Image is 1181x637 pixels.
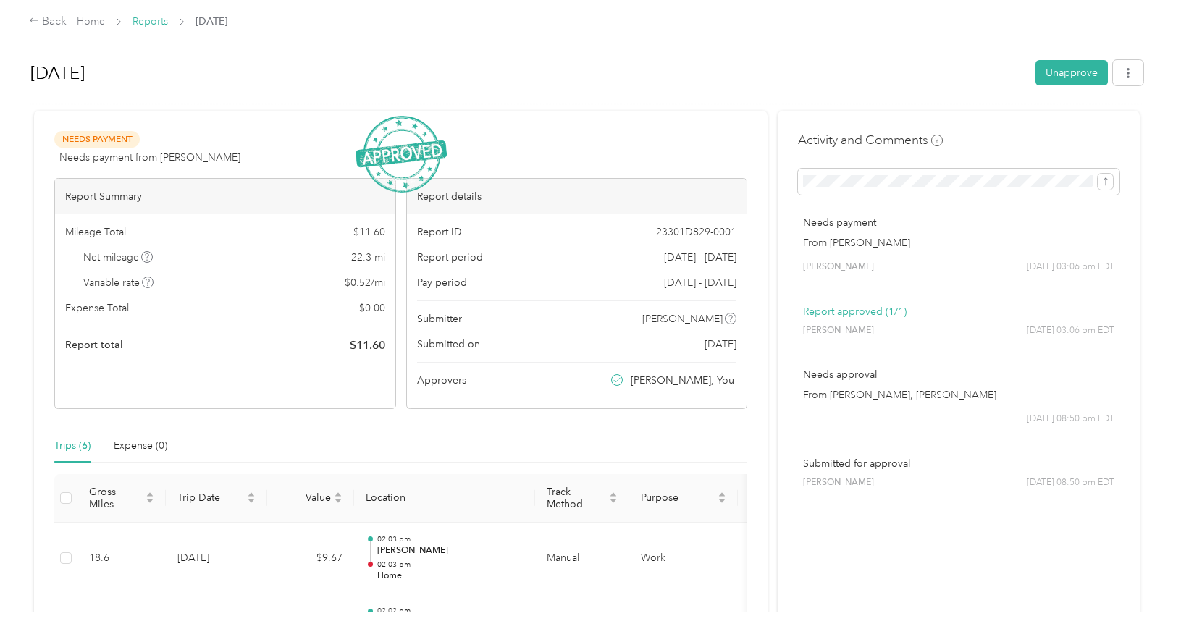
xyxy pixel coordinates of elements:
span: [PERSON_NAME] [642,311,723,326]
span: Report total [65,337,123,353]
span: caret-up [718,490,726,499]
span: $ 11.60 [353,224,385,240]
span: [DATE] [196,14,227,29]
p: Needs payment [803,215,1114,230]
th: Value [267,474,354,523]
p: Submitted for approval [803,456,1114,471]
span: Needs Payment [54,131,140,148]
span: [PERSON_NAME] [803,324,874,337]
h1: Sep 2025 [30,56,1025,90]
span: caret-down [334,497,342,505]
button: Unapprove [1035,60,1108,85]
p: 02:03 pm [377,560,524,570]
span: caret-up [247,490,256,499]
span: 23301D829-0001 [656,224,736,240]
span: Go to pay period [664,275,736,290]
p: From [PERSON_NAME] [803,235,1114,250]
span: [DATE] 08:50 pm EDT [1027,476,1114,489]
p: Home [377,570,524,583]
span: $ 0.00 [359,300,385,316]
p: 02:03 pm [377,534,524,544]
h4: Activity and Comments [798,131,943,149]
th: Trip Date [166,474,267,523]
span: Report period [417,250,483,265]
span: Gross Miles [89,486,143,510]
span: [PERSON_NAME], You [631,373,734,388]
span: Purpose [641,492,715,504]
span: caret-down [609,497,618,505]
span: Needs payment from [PERSON_NAME] [59,150,240,165]
a: Reports [133,15,168,28]
span: Value [279,492,331,504]
span: caret-up [334,490,342,499]
p: Report approved (1/1) [803,304,1114,319]
td: $9.67 [267,523,354,595]
span: Submitter [417,311,462,326]
span: Expense Total [65,300,129,316]
p: 02:02 pm [377,606,524,616]
th: Purpose [629,474,738,523]
span: Approvers [417,373,466,388]
span: [DATE] 08:50 pm EDT [1027,413,1114,426]
p: From [PERSON_NAME], [PERSON_NAME] [803,387,1114,402]
th: Track Method [535,474,629,523]
span: $ 0.52 / mi [345,275,385,290]
span: 22.3 mi [351,250,385,265]
span: [DATE] [705,337,736,352]
span: caret-down [718,497,726,505]
span: [DATE] - [DATE] [664,250,736,265]
span: Report ID [417,224,462,240]
span: caret-down [146,497,154,505]
iframe: Everlance-gr Chat Button Frame [1100,556,1181,637]
span: Track Method [547,486,606,510]
td: Manual [535,523,629,595]
span: Pay period [417,275,467,290]
p: Needs approval [803,367,1114,382]
th: Notes [738,474,792,523]
span: caret-up [609,490,618,499]
div: Report Summary [55,179,395,214]
span: [DATE] 03:06 pm EDT [1027,261,1114,274]
div: Expense (0) [114,438,167,454]
div: Trips (6) [54,438,91,454]
th: Gross Miles [77,474,166,523]
p: [PERSON_NAME] [377,544,524,557]
span: $ 11.60 [350,337,385,354]
span: [PERSON_NAME] [803,261,874,274]
span: Mileage Total [65,224,126,240]
div: Back [29,13,67,30]
td: Work [629,523,738,595]
span: Net mileage [83,250,154,265]
span: [DATE] 03:06 pm EDT [1027,324,1114,337]
div: Report details [407,179,747,214]
span: Submitted on [417,337,480,352]
span: caret-up [146,490,154,499]
span: caret-down [247,497,256,505]
td: [DATE] [166,523,267,595]
span: [PERSON_NAME] [803,476,874,489]
a: Home [77,15,105,28]
span: Variable rate [83,275,154,290]
th: Location [354,474,535,523]
td: 18.6 [77,523,166,595]
img: ApprovedStamp [356,116,447,193]
span: Trip Date [177,492,244,504]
